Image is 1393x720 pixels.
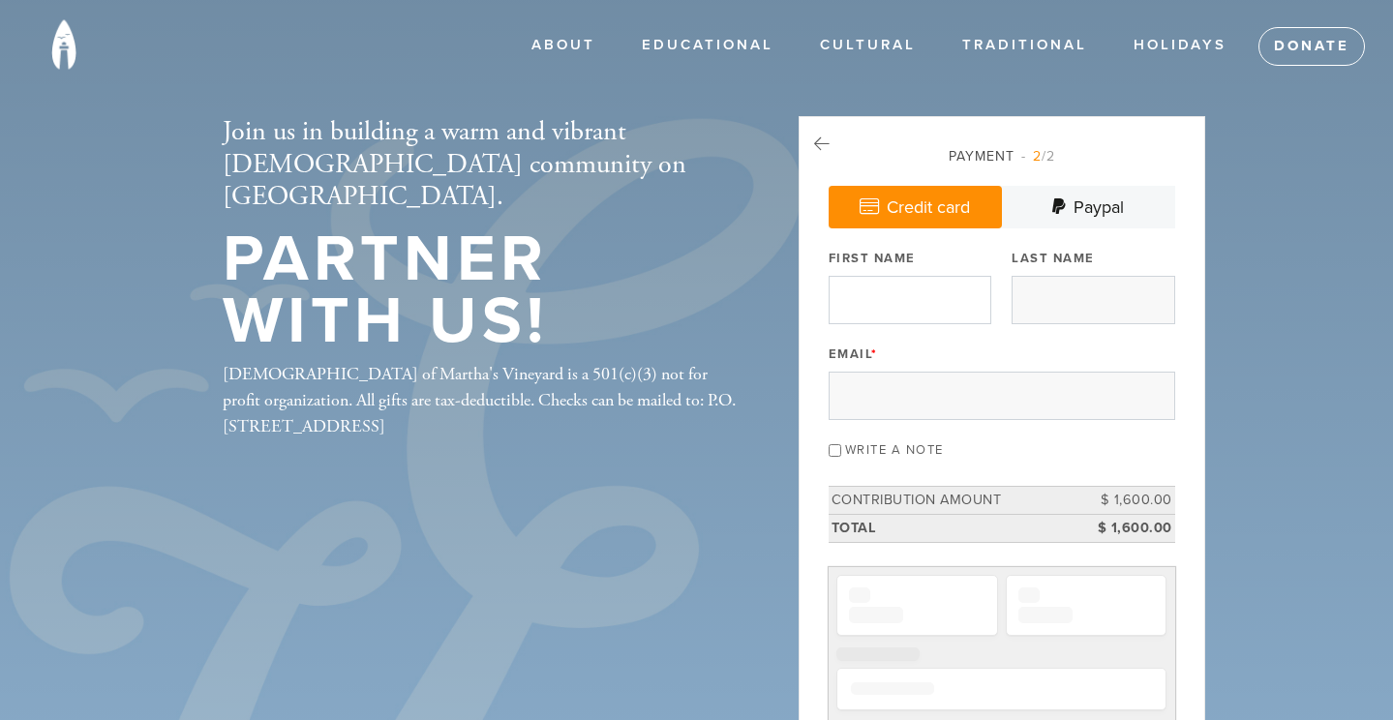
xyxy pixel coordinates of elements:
[223,116,736,214] h2: Join us in building a warm and vibrant [DEMOGRAPHIC_DATA] community on [GEOGRAPHIC_DATA].
[1033,148,1042,165] span: 2
[829,146,1175,166] div: Payment
[1088,487,1175,515] td: $ 1,600.00
[829,250,916,267] label: First Name
[1258,27,1365,66] a: Donate
[517,27,610,64] a: ABOUT
[627,27,788,64] a: Educational
[948,27,1102,64] a: Traditional
[1119,27,1241,64] a: Holidays
[223,228,736,353] h1: Partner with us!
[1088,514,1175,542] td: $ 1,600.00
[1002,186,1175,228] a: Paypal
[29,10,99,79] img: Chabad-on-the-Vineyard---Flame-ICON.png
[1012,250,1095,267] label: Last Name
[829,487,1088,515] td: Contribution Amount
[223,361,736,439] div: [DEMOGRAPHIC_DATA] of Martha's Vineyard is a 501(c)(3) not for profit organization. All gifts are...
[829,514,1088,542] td: Total
[871,346,878,362] span: This field is required.
[829,345,878,363] label: Email
[805,27,930,64] a: Cultural
[829,186,1002,228] a: Credit card
[1021,148,1055,165] span: /2
[845,442,944,458] label: Write a note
